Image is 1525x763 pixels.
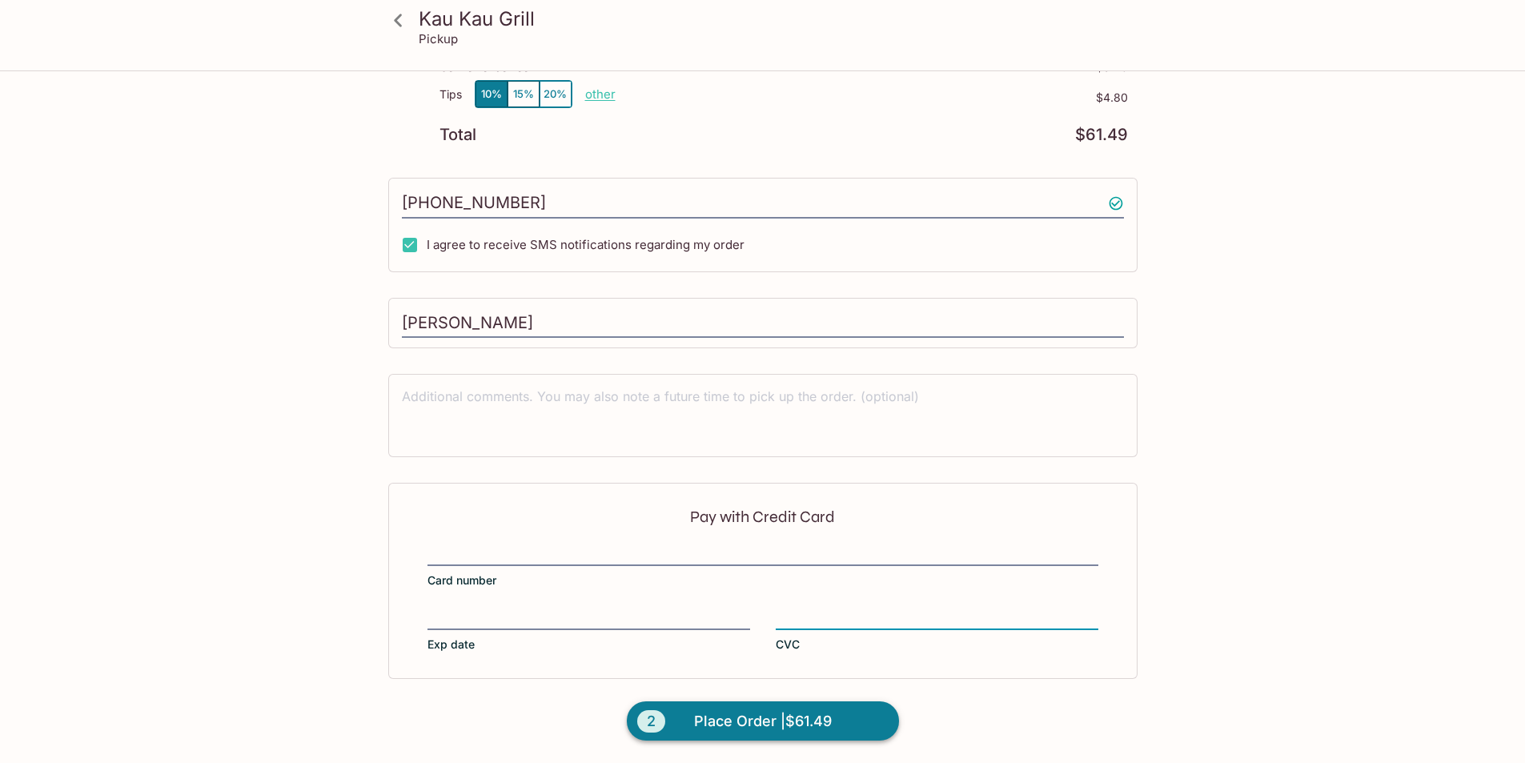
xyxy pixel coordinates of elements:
p: Pickup [419,31,458,46]
span: 2 [637,710,665,733]
span: Place Order | $61.49 [694,709,832,734]
span: Exp date [427,637,475,653]
p: Pay with Credit Card [427,509,1098,524]
iframe: Secure card number input frame [427,545,1098,563]
button: other [585,86,616,102]
iframe: Secure expiration date input frame [427,609,750,627]
span: CVC [776,637,800,653]
p: Tips [439,88,462,101]
button: 10% [476,81,508,107]
p: Total [439,127,476,143]
input: Enter phone number [402,188,1124,219]
h3: Kau Kau Grill [419,6,1134,31]
p: $61.49 [1075,127,1128,143]
span: I agree to receive SMS notifications regarding my order [427,237,744,252]
input: Enter first and last name [402,308,1124,339]
p: $4.80 [616,91,1128,104]
iframe: Secure CVC input frame [776,609,1098,627]
span: Card number [427,572,496,588]
button: 20% [540,81,572,107]
button: 15% [508,81,540,107]
button: 2Place Order |$61.49 [627,701,899,741]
